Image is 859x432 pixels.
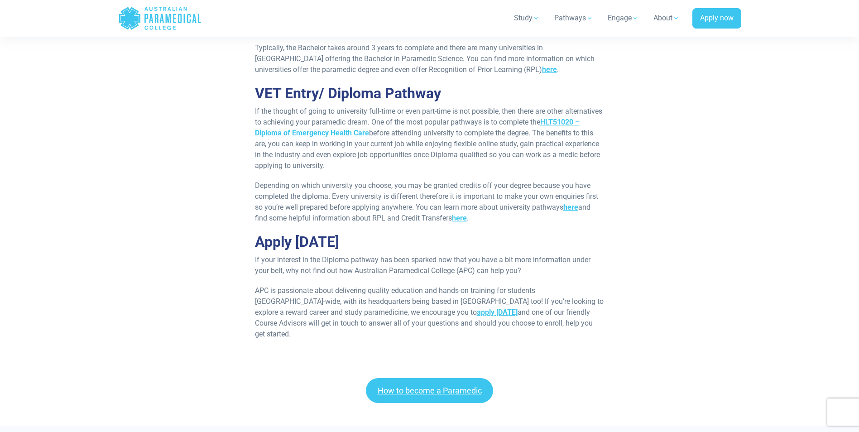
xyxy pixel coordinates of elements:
[549,5,599,31] a: Pathways
[255,85,605,102] h2: VET Entry/ Diploma Pathway
[255,118,580,137] a: HLT51020 – Diploma of Emergency Health Care
[648,5,685,31] a: About
[255,106,605,171] p: If the thought of going to university full-time or even part-time is not possible, then there are...
[255,180,605,224] p: Depending on which university you choose, you may be granted credits off your degree because you ...
[563,203,578,211] a: here
[509,5,545,31] a: Study
[255,285,605,340] p: APC is passionate about delivering quality education and hands-on training for students [GEOGRAPH...
[255,254,605,276] p: If your interest in the Diploma pathway has been sparked now that you have a bit more information...
[118,4,202,33] a: Australian Paramedical College
[542,65,557,74] a: here
[452,214,467,222] a: here
[602,5,644,31] a: Engage
[255,233,605,250] h2: Apply [DATE]
[477,308,518,317] a: apply [DATE]
[366,378,494,403] a: How to become a Paramedic
[255,43,605,75] p: Typically, the Bachelor takes around 3 years to complete and there are many universities in [GEOG...
[692,8,741,29] a: Apply now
